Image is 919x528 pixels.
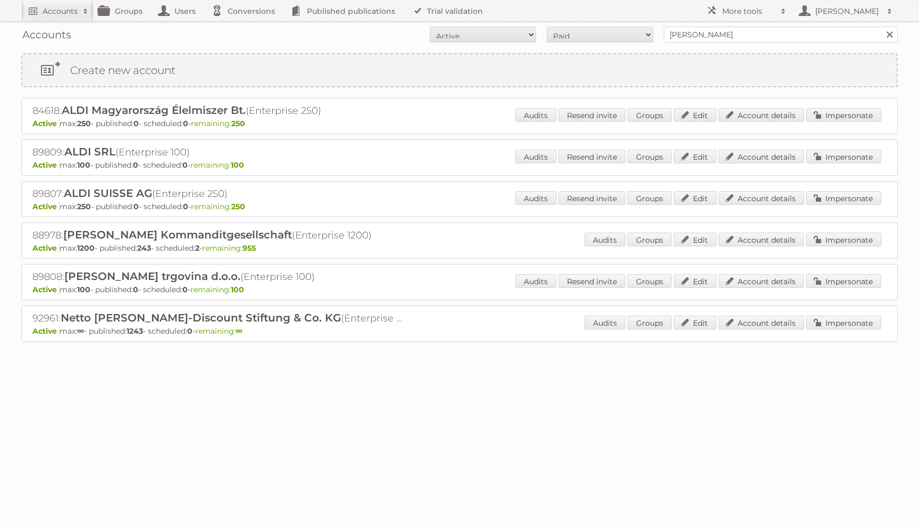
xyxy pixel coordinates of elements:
a: Account details [719,274,804,288]
span: [PERSON_NAME] Kommanditgesellschaft [63,228,292,241]
a: Edit [674,274,716,288]
p: max: - published: - scheduled: - [32,243,887,253]
p: max: - published: - scheduled: - [32,326,887,336]
span: remaining: [190,285,244,294]
strong: 243 [137,243,151,253]
span: remaining: [202,243,256,253]
a: Groups [628,274,672,288]
strong: 250 [77,119,91,128]
strong: 0 [183,119,188,128]
a: Account details [719,108,804,122]
strong: 100 [77,285,90,294]
h2: 89807: (Enterprise 250) [32,187,405,201]
a: Impersonate [806,274,881,288]
strong: 1200 [77,243,95,253]
strong: 250 [231,119,245,128]
strong: 2 [195,243,199,253]
h2: [PERSON_NAME] [813,6,882,16]
strong: 955 [243,243,256,253]
a: Account details [719,233,804,246]
h2: 92961: (Enterprise ∞) [32,311,405,325]
span: remaining: [190,160,244,170]
a: Edit [674,233,716,246]
span: remaining: [191,119,245,128]
a: Groups [628,150,672,163]
h2: Accounts [43,6,78,16]
a: Edit [674,150,716,163]
span: ALDI Magyarország Élelmiszer Bt. [62,104,246,117]
span: Active [32,160,60,170]
a: Resend invite [558,150,625,163]
a: Account details [719,191,804,205]
p: max: - published: - scheduled: - [32,160,887,170]
h2: More tools [722,6,775,16]
h2: 88978: (Enterprise 1200) [32,228,405,242]
a: Resend invite [558,108,625,122]
a: Audits [584,316,625,329]
a: Impersonate [806,233,881,246]
span: Active [32,202,60,211]
a: Audits [584,233,625,246]
strong: 250 [77,202,91,211]
a: Audits [515,150,556,163]
a: Edit [674,108,716,122]
a: Create new account [22,54,897,86]
span: [PERSON_NAME] trgovina d.o.o. [64,270,240,283]
strong: 1243 [127,326,143,336]
a: Edit [674,191,716,205]
h2: 84618: (Enterprise 250) [32,104,405,118]
a: Resend invite [558,274,625,288]
strong: 0 [187,326,193,336]
strong: 100 [231,160,244,170]
a: Audits [515,108,556,122]
a: Impersonate [806,150,881,163]
h2: 89808: (Enterprise 100) [32,270,405,284]
a: Audits [515,274,556,288]
strong: ∞ [77,326,84,336]
a: Account details [719,316,804,329]
strong: 100 [77,160,90,170]
a: Edit [674,316,716,329]
span: Active [32,119,60,128]
strong: 0 [182,160,188,170]
a: Groups [628,316,672,329]
a: Audits [515,191,556,205]
p: max: - published: - scheduled: - [32,285,887,294]
a: Account details [719,150,804,163]
span: remaining: [191,202,245,211]
strong: 0 [182,285,188,294]
a: Groups [628,191,672,205]
a: Groups [628,233,672,246]
a: Resend invite [558,191,625,205]
strong: 100 [231,285,244,294]
span: Active [32,285,60,294]
strong: 250 [231,202,245,211]
a: Impersonate [806,316,881,329]
span: Active [32,326,60,336]
p: max: - published: - scheduled: - [32,119,887,128]
strong: ∞ [236,326,243,336]
a: Impersonate [806,191,881,205]
p: max: - published: - scheduled: - [32,202,887,211]
strong: 0 [133,160,138,170]
a: Groups [628,108,672,122]
span: remaining: [195,326,243,336]
a: Impersonate [806,108,881,122]
span: Active [32,243,60,253]
h2: 89809: (Enterprise 100) [32,145,405,159]
span: Netto [PERSON_NAME]-Discount Stiftung & Co. KG [61,311,341,324]
strong: 0 [133,202,139,211]
span: ALDI SRL [64,145,115,158]
strong: 0 [133,119,139,128]
span: ALDI SUISSE AG [64,187,152,200]
strong: 0 [183,202,188,211]
strong: 0 [133,285,138,294]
